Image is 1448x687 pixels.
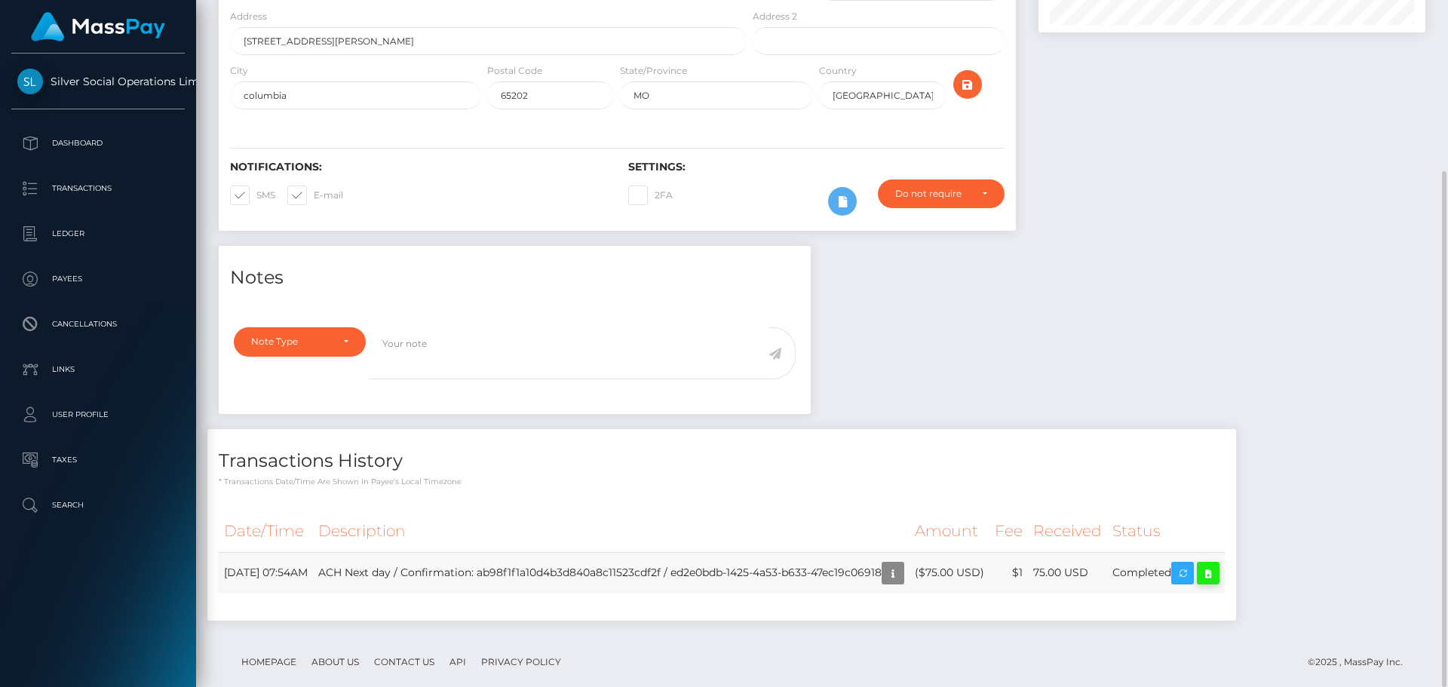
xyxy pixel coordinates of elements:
[305,650,365,673] a: About Us
[17,69,43,94] img: Silver Social Operations Limited
[11,260,185,298] a: Payees
[368,650,440,673] a: Contact Us
[234,327,366,356] button: Note Type
[11,441,185,479] a: Taxes
[989,511,1028,552] th: Fee
[878,179,1005,208] button: Do not require
[753,10,797,23] label: Address 2
[910,511,989,552] th: Amount
[17,494,179,517] p: Search
[219,476,1225,487] p: * Transactions date/time are shown in payee's local timezone
[11,351,185,388] a: Links
[11,170,185,207] a: Transactions
[11,396,185,434] a: User Profile
[230,10,267,23] label: Address
[895,188,970,200] div: Do not require
[230,265,799,291] h4: Notes
[251,336,331,348] div: Note Type
[11,305,185,343] a: Cancellations
[11,215,185,253] a: Ledger
[1107,552,1225,593] td: Completed
[31,12,165,41] img: MassPay Logo
[230,186,275,205] label: SMS
[1107,511,1225,552] th: Status
[475,650,567,673] a: Privacy Policy
[230,161,606,173] h6: Notifications:
[219,448,1225,474] h4: Transactions History
[989,552,1028,593] td: $1
[17,449,179,471] p: Taxes
[620,64,687,78] label: State/Province
[628,161,1004,173] h6: Settings:
[443,650,472,673] a: API
[287,186,343,205] label: E-mail
[819,64,857,78] label: Country
[17,313,179,336] p: Cancellations
[1028,552,1107,593] td: 75.00 USD
[1308,654,1414,670] div: © 2025 , MassPay Inc.
[11,75,185,88] span: Silver Social Operations Limited
[313,552,910,593] td: ACH Next day / Confirmation: ab98f1f1a10d4b3d840a8c11523cdf2f / ed2e0bdb-1425-4a53-b633-47ec19c06918
[230,64,248,78] label: City
[219,552,313,593] td: [DATE] 07:54AM
[910,552,989,593] td: ($75.00 USD)
[313,511,910,552] th: Description
[17,358,179,381] p: Links
[17,222,179,245] p: Ledger
[11,124,185,162] a: Dashboard
[17,403,179,426] p: User Profile
[17,177,179,200] p: Transactions
[1028,511,1107,552] th: Received
[235,650,302,673] a: Homepage
[17,132,179,155] p: Dashboard
[628,186,673,205] label: 2FA
[487,64,542,78] label: Postal Code
[11,486,185,524] a: Search
[219,511,313,552] th: Date/Time
[17,268,179,290] p: Payees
